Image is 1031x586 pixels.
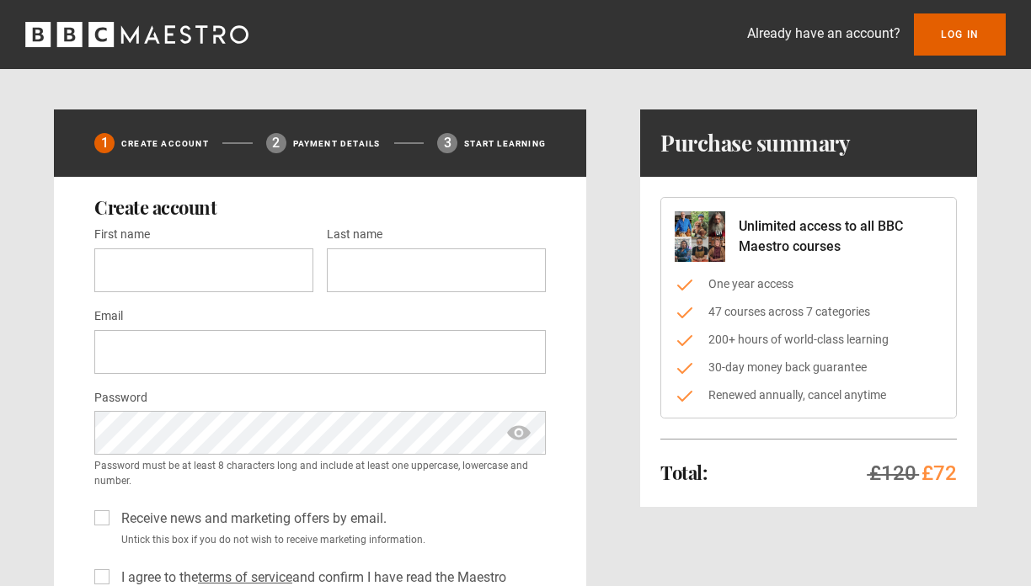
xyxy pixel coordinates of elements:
li: One year access [675,275,943,293]
li: Renewed annually, cancel anytime [675,386,943,404]
div: 1 [94,133,115,153]
li: 47 courses across 7 categories [675,303,943,321]
small: Password must be at least 8 characters long and include at least one uppercase, lowercase and num... [94,458,546,488]
h1: Purchase summary [660,130,850,157]
span: £120 [869,461,916,485]
label: First name [94,225,150,245]
li: 30-day money back guarantee [675,359,943,376]
p: Already have an account? [747,24,900,44]
label: Password [94,388,147,408]
label: Email [94,306,123,327]
li: 200+ hours of world-class learning [675,331,943,349]
div: 3 [437,133,457,153]
a: terms of service [198,569,292,585]
svg: BBC Maestro [25,22,248,47]
h2: Total: [660,462,707,482]
span: show password [505,411,532,455]
div: 2 [266,133,286,153]
p: Payment details [293,137,381,150]
a: Log In [914,13,1006,56]
span: £72 [921,461,957,485]
p: Unlimited access to all BBC Maestro courses [739,216,943,257]
label: Last name [327,225,382,245]
p: Start learning [464,137,546,150]
p: Create Account [121,137,209,150]
small: Untick this box if you do not wish to receive marketing information. [115,532,546,547]
h2: Create account [94,197,546,217]
label: Receive news and marketing offers by email. [115,509,387,529]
